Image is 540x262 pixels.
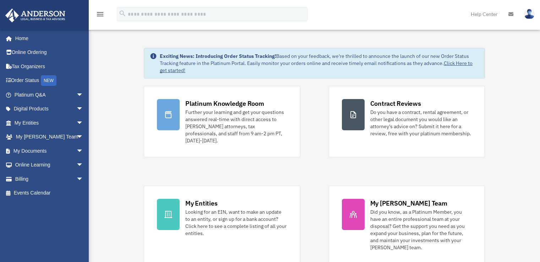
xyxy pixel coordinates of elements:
[370,109,472,137] div: Do you have a contract, rental agreement, or other legal document you would like an attorney's ad...
[76,116,91,130] span: arrow_drop_down
[5,73,94,88] a: Order StatusNEW
[160,53,276,59] strong: Exciting News: Introducing Order Status Tracking!
[370,99,421,108] div: Contract Reviews
[160,53,479,74] div: Based on your feedback, we're thrilled to announce the launch of our new Order Status Tracking fe...
[76,102,91,116] span: arrow_drop_down
[5,186,94,200] a: Events Calendar
[370,208,472,251] div: Did you know, as a Platinum Member, you have an entire professional team at your disposal? Get th...
[524,9,535,19] img: User Pic
[5,59,94,73] a: Tax Organizers
[5,45,94,60] a: Online Ordering
[5,130,94,144] a: My [PERSON_NAME] Teamarrow_drop_down
[76,172,91,186] span: arrow_drop_down
[3,9,67,22] img: Anderson Advisors Platinum Portal
[5,102,94,116] a: Digital Productsarrow_drop_down
[5,31,91,45] a: Home
[144,86,300,157] a: Platinum Knowledge Room Further your learning and get your questions answered real-time with dire...
[370,199,447,208] div: My [PERSON_NAME] Team
[185,109,287,144] div: Further your learning and get your questions answered real-time with direct access to [PERSON_NAM...
[5,144,94,158] a: My Documentsarrow_drop_down
[119,10,126,17] i: search
[185,199,217,208] div: My Entities
[5,172,94,186] a: Billingarrow_drop_down
[76,88,91,102] span: arrow_drop_down
[76,144,91,158] span: arrow_drop_down
[160,60,473,73] a: Click Here to get started!
[5,158,94,172] a: Online Learningarrow_drop_down
[96,10,104,18] i: menu
[5,88,94,102] a: Platinum Q&Aarrow_drop_down
[76,158,91,173] span: arrow_drop_down
[41,75,56,86] div: NEW
[76,130,91,144] span: arrow_drop_down
[5,116,94,130] a: My Entitiesarrow_drop_down
[96,12,104,18] a: menu
[185,208,287,237] div: Looking for an EIN, want to make an update to an entity, or sign up for a bank account? Click her...
[329,86,485,157] a: Contract Reviews Do you have a contract, rental agreement, or other legal document you would like...
[185,99,264,108] div: Platinum Knowledge Room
